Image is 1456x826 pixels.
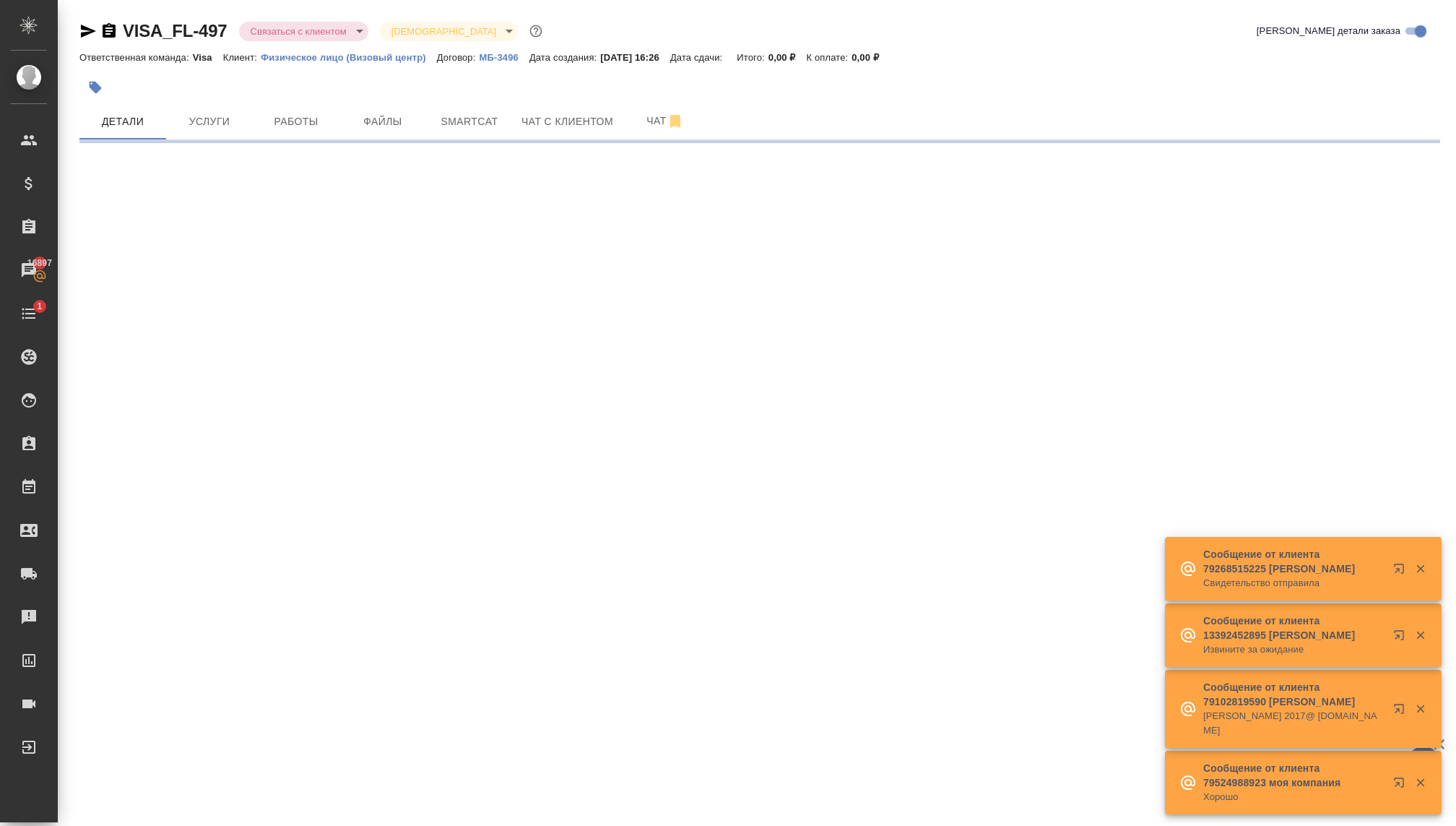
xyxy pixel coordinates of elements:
[1257,24,1400,38] span: [PERSON_NAME] детали заказа
[1405,562,1435,575] button: Закрыть
[1405,702,1435,715] button: Закрыть
[1203,576,1384,590] p: Свидетельство отправила
[387,25,500,38] button: [DEMOGRAPHIC_DATA]
[630,112,700,130] span: Чат
[223,52,261,63] p: Клиент:
[521,113,613,131] span: Чат с клиентом
[529,52,600,63] p: Дата создания:
[600,52,670,63] p: [DATE] 16:26
[1405,629,1435,642] button: Закрыть
[479,51,529,63] a: МБ-3496
[123,21,227,40] a: VISA_FL-497
[88,113,157,131] span: Детали
[667,113,684,130] svg: Отписаться
[261,52,437,63] p: Физическое лицо (Визовый центр)
[1384,621,1419,655] button: Открыть в новой вкладке
[1203,614,1384,642] p: Сообщение от клиента 13392452895 [PERSON_NAME]
[1384,768,1419,803] button: Открыть в новой вкладке
[851,52,890,63] p: 0,00 ₽
[246,25,351,38] button: Связаться с клиентом
[1203,680,1384,709] p: Сообщение от клиента 79102819590 [PERSON_NAME]
[4,252,54,288] a: 16897
[239,22,368,41] div: Связаться с клиентом
[261,113,331,131] span: Работы
[79,52,193,63] p: Ответственная команда:
[380,22,518,41] div: Связаться с клиентом
[1203,547,1384,576] p: Сообщение от клиента 79268515225 [PERSON_NAME]
[100,22,118,40] button: Скопировать ссылку
[1203,790,1384,804] p: Хорошо
[1384,554,1419,589] button: Открыть в новой вкладке
[348,113,417,131] span: Файлы
[807,52,852,63] p: К оплате:
[526,22,545,40] button: Доп статусы указывают на важность/срочность заказа
[1384,694,1419,729] button: Открыть в новой вкладке
[175,113,244,131] span: Услуги
[79,22,97,40] button: Скопировать ссылку для ЯМессенджера
[19,256,61,270] span: 16897
[28,299,51,314] span: 1
[79,72,111,103] button: Добавить тэг
[1405,776,1435,789] button: Закрыть
[479,52,529,63] p: МБ-3496
[1203,642,1384,657] p: Извините за ожидание
[435,113,504,131] span: Smartcat
[737,52,768,63] p: Итого:
[670,52,726,63] p: Дата сдачи:
[261,51,437,63] a: Физическое лицо (Визовый центр)
[4,296,54,332] a: 1
[193,52,223,63] p: Visa
[768,52,807,63] p: 0,00 ₽
[1203,761,1384,790] p: Сообщение от клиента 79524988923 моя компания
[437,52,480,63] p: Договор:
[1203,709,1384,738] p: [PERSON_NAME] 2017@ [DOMAIN_NAME]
